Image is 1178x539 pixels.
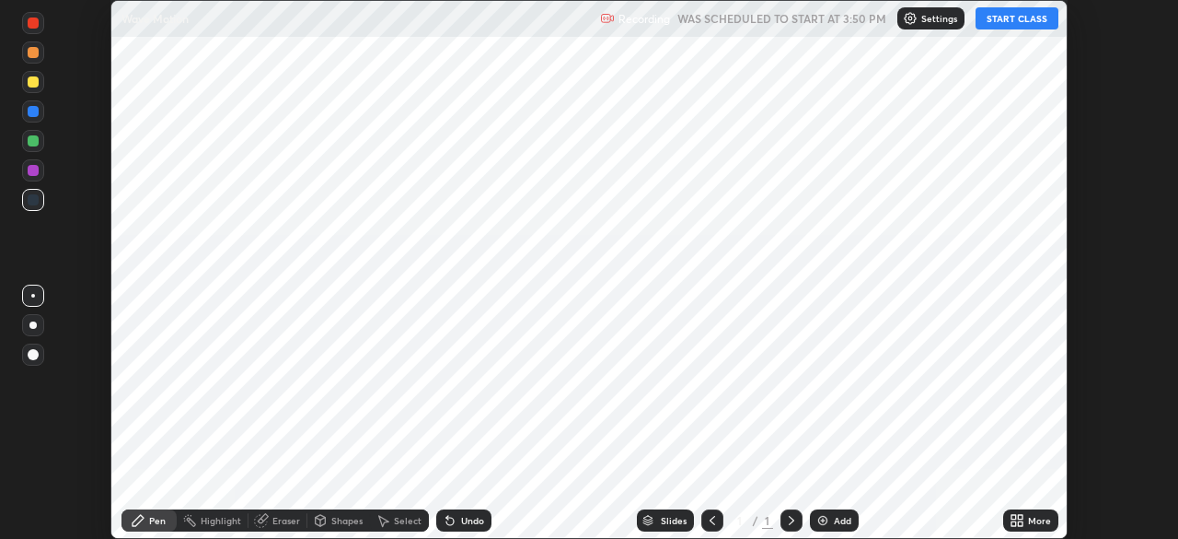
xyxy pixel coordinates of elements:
p: Wave Motion [121,11,189,26]
p: Settings [921,14,957,23]
div: Shapes [331,516,363,525]
div: More [1028,516,1051,525]
div: Pen [149,516,166,525]
img: add-slide-button [815,513,830,528]
div: Slides [661,516,687,525]
p: Recording [618,12,670,26]
div: Eraser [272,516,300,525]
img: recording.375f2c34.svg [600,11,615,26]
button: START CLASS [976,7,1058,29]
h5: WAS SCHEDULED TO START AT 3:50 PM [677,10,886,27]
div: 1 [762,512,773,529]
img: class-settings-icons [903,11,918,26]
div: / [753,515,758,526]
div: Undo [461,516,484,525]
div: Add [834,516,851,525]
div: Highlight [201,516,241,525]
div: 1 [731,515,749,526]
div: Select [394,516,422,525]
